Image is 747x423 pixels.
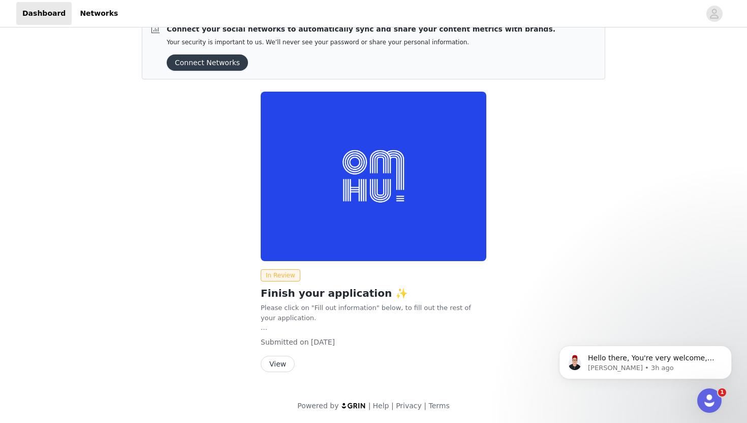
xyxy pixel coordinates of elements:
p: Connect your social networks to automatically sync and share your content metrics with brands. [167,24,555,35]
span: Powered by [297,402,338,410]
span: 1 [718,388,726,397]
button: Connect Networks [167,54,248,71]
span: | [368,402,371,410]
span: [DATE] [311,338,335,346]
div: avatar [709,6,719,22]
a: View [261,360,295,368]
img: logo [341,402,366,409]
button: View [261,356,295,372]
span: | [391,402,394,410]
a: Networks [74,2,124,25]
a: Dashboard [16,2,72,25]
a: Terms [428,402,449,410]
span: | [424,402,426,410]
h2: Finish your application ✨ [261,286,486,301]
p: Please click on "Fill out information" below, to fill out the rest of your application. [261,303,486,333]
iframe: Intercom live chat [697,388,722,413]
p: Message from Jesse, sent 3h ago [44,39,175,48]
span: Submitted on [261,338,309,346]
p: Your security is important to us. We’ll never see your password or share your personal information. [167,39,555,46]
a: Privacy [396,402,422,410]
iframe: Intercom notifications message [544,324,747,396]
span: In Review [261,269,300,281]
img: OMHU [261,92,486,261]
a: Help [373,402,389,410]
span: Hello there, You're very welcome, I'm happy I could help! Please reach out if you need anything e... [44,30,174,78]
